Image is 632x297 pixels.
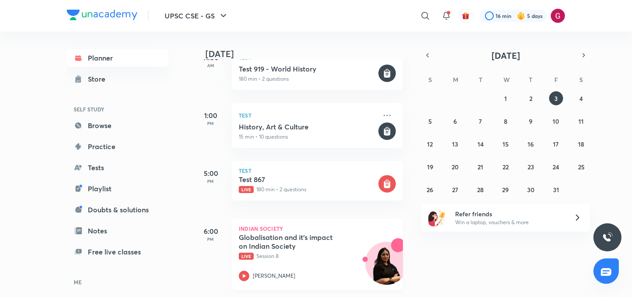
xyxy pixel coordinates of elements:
button: October 7, 2025 [474,114,488,128]
abbr: October 8, 2025 [504,117,507,125]
span: Live [239,186,254,193]
button: October 22, 2025 [499,160,513,174]
a: Store [67,70,169,88]
p: 180 min • 2 questions [239,75,377,83]
p: Test [239,110,377,121]
button: October 19, 2025 [423,160,437,174]
abbr: Friday [554,75,558,84]
h5: Globalisation and it's impact on Indian Society [239,233,348,250]
abbr: Monday [453,75,458,84]
abbr: October 22, 2025 [503,163,509,171]
abbr: Thursday [529,75,532,84]
a: Company Logo [67,10,137,22]
h4: [DATE] [205,49,412,59]
span: [DATE] [492,50,520,61]
abbr: October 16, 2025 [528,140,534,148]
button: October 11, 2025 [574,114,588,128]
abbr: Sunday [428,75,432,84]
button: October 2, 2025 [524,91,538,105]
button: October 26, 2025 [423,182,437,197]
button: [DATE] [434,49,578,61]
a: Tests [67,159,169,176]
abbr: October 2, 2025 [529,94,532,103]
abbr: October 3, 2025 [554,94,558,103]
abbr: October 6, 2025 [453,117,457,125]
abbr: October 17, 2025 [553,140,559,148]
abbr: October 19, 2025 [427,163,433,171]
button: October 8, 2025 [499,114,513,128]
abbr: October 7, 2025 [479,117,482,125]
h5: Test 919 - World History [239,64,377,73]
button: October 17, 2025 [549,137,563,151]
p: PM [193,236,228,242]
button: October 13, 2025 [448,137,462,151]
h5: History, Art & Culture [239,122,377,131]
abbr: October 15, 2025 [503,140,509,148]
h5: 5:00 [193,168,228,179]
p: Session 8 [239,252,377,260]
abbr: Wednesday [503,75,510,84]
h6: SELF STUDY [67,102,169,117]
abbr: October 11, 2025 [578,117,584,125]
img: Gargi Goswami [550,8,565,23]
button: October 3, 2025 [549,91,563,105]
span: Live [239,253,254,260]
abbr: October 21, 2025 [478,163,483,171]
abbr: October 10, 2025 [553,117,559,125]
img: ttu [602,232,613,243]
abbr: October 9, 2025 [529,117,532,125]
h5: 6:00 [193,226,228,236]
p: 15 min • 10 questions [239,133,377,141]
h5: Test 867 [239,175,377,184]
p: Test [239,168,396,173]
a: Notes [67,222,169,240]
abbr: October 24, 2025 [553,163,559,171]
img: Company Logo [67,10,137,20]
abbr: October 1, 2025 [504,94,507,103]
abbr: October 5, 2025 [428,117,432,125]
p: PM [193,179,228,184]
img: referral [428,209,446,226]
button: October 20, 2025 [448,160,462,174]
a: Free live classes [67,243,169,261]
abbr: October 29, 2025 [502,186,509,194]
abbr: October 12, 2025 [427,140,433,148]
a: Playlist [67,180,169,197]
button: October 1, 2025 [499,91,513,105]
abbr: Saturday [579,75,583,84]
img: streak [517,11,525,20]
button: October 29, 2025 [499,182,513,197]
abbr: October 20, 2025 [452,163,459,171]
abbr: October 28, 2025 [477,186,484,194]
abbr: October 23, 2025 [528,163,534,171]
div: Store [88,74,111,84]
abbr: October 13, 2025 [452,140,458,148]
abbr: October 31, 2025 [553,186,559,194]
a: Practice [67,138,169,155]
button: October 31, 2025 [549,182,563,197]
h6: Refer friends [455,209,563,218]
p: 180 min • 2 questions [239,186,377,193]
button: October 21, 2025 [474,160,488,174]
button: October 30, 2025 [524,182,538,197]
button: October 24, 2025 [549,160,563,174]
abbr: Tuesday [479,75,482,84]
abbr: October 27, 2025 [452,186,458,194]
abbr: October 30, 2025 [527,186,535,194]
img: Avatar [366,247,408,289]
abbr: October 26, 2025 [427,186,433,194]
button: October 15, 2025 [499,137,513,151]
button: October 4, 2025 [574,91,588,105]
abbr: October 14, 2025 [478,140,484,148]
button: October 23, 2025 [524,160,538,174]
p: [PERSON_NAME] [253,272,295,280]
button: October 9, 2025 [524,114,538,128]
button: October 6, 2025 [448,114,462,128]
button: October 12, 2025 [423,137,437,151]
button: October 18, 2025 [574,137,588,151]
a: Browse [67,117,169,134]
p: Indian Society [239,226,396,231]
a: Doubts & solutions [67,201,169,218]
button: UPSC CSE - GS [159,7,234,25]
button: October 5, 2025 [423,114,437,128]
